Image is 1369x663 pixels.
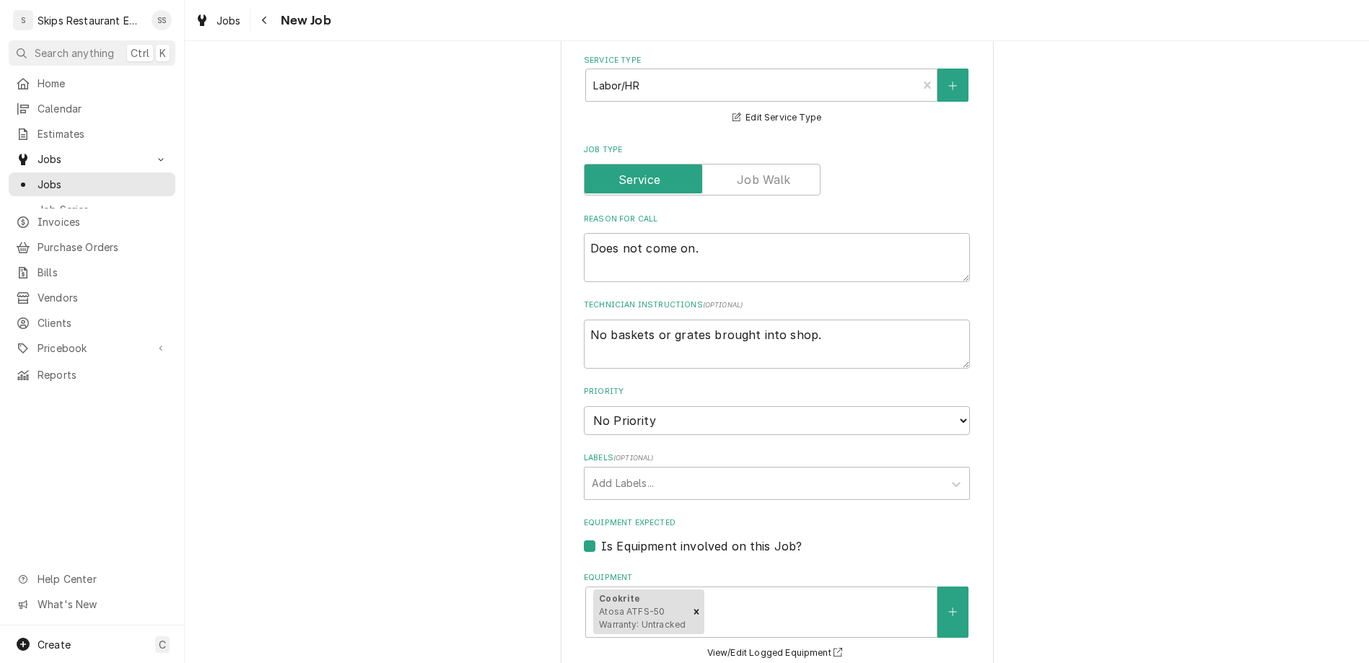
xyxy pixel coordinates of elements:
[38,152,146,167] span: Jobs
[584,144,970,156] label: Job Type
[9,336,175,360] a: Go to Pricebook
[131,45,149,61] span: Ctrl
[38,202,168,217] span: Job Series
[937,587,968,638] button: Create New Equipment
[38,265,168,280] span: Bills
[38,126,168,141] span: Estimates
[9,567,175,591] a: Go to Help Center
[216,13,241,28] span: Jobs
[584,214,970,282] div: Reason For Call
[38,315,168,330] span: Clients
[613,454,654,462] span: ( optional )
[159,45,166,61] span: K
[601,537,802,555] label: Is Equipment involved on this Job?
[584,214,970,225] label: Reason For Call
[13,10,33,30] div: S
[703,301,743,309] span: ( optional )
[584,452,970,464] label: Labels
[948,607,957,617] svg: Create New Equipment
[38,240,168,255] span: Purchase Orders
[9,210,175,234] a: Invoices
[276,11,331,30] span: New Job
[937,69,968,102] button: Create New Service
[38,101,168,116] span: Calendar
[253,9,276,32] button: Navigate back
[9,286,175,309] a: Vendors
[584,517,970,554] div: Equipment Expected
[38,214,168,229] span: Invoices
[948,81,957,91] svg: Create New Service
[584,233,970,282] textarea: Does not come on.
[159,637,166,652] span: C
[688,589,704,634] div: Remove [object Object]
[9,97,175,120] a: Calendar
[9,122,175,146] a: Estimates
[584,299,970,368] div: Technician Instructions
[584,299,970,311] label: Technician Instructions
[189,9,247,32] a: Jobs
[9,260,175,284] a: Bills
[38,571,167,587] span: Help Center
[9,235,175,259] a: Purchase Orders
[9,71,175,95] a: Home
[599,606,686,630] span: Atosa ATFS-50 Warranty: Untracked
[9,147,175,171] a: Go to Jobs
[38,177,168,192] span: Jobs
[38,341,146,356] span: Pricebook
[38,76,168,91] span: Home
[38,13,144,28] div: Skips Restaurant Equipment
[584,517,970,529] label: Equipment Expected
[152,10,172,30] div: SS
[9,172,175,196] a: Jobs
[584,572,970,584] label: Equipment
[705,644,849,662] button: View/Edit Logged Equipment
[9,311,175,335] a: Clients
[584,320,970,369] textarea: No baskets or grates brought into shop.
[35,45,114,61] span: Search anything
[599,593,640,604] strong: Cookrite
[584,452,970,499] div: Labels
[38,290,168,305] span: Vendors
[9,592,175,616] a: Go to What's New
[9,198,175,221] a: Job Series
[38,638,71,651] span: Create
[9,40,175,66] button: Search anythingCtrlK
[584,55,970,126] div: Service Type
[584,386,970,434] div: Priority
[38,597,167,612] span: What's New
[584,572,970,662] div: Equipment
[38,367,168,382] span: Reports
[584,144,970,196] div: Job Type
[584,386,970,398] label: Priority
[730,109,823,127] button: Edit Service Type
[9,363,175,387] a: Reports
[584,55,970,66] label: Service Type
[152,10,172,30] div: Shan Skipper's Avatar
